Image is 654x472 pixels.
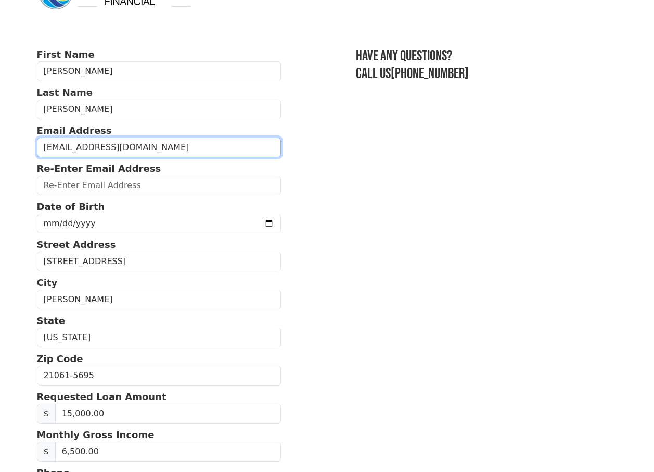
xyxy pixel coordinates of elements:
input: Requested Loan Amount [55,404,281,424]
strong: Re-Enter Email Address [37,163,161,174]
strong: Date of Birth [37,201,105,212]
input: Monthly Gross Income [55,442,281,462]
strong: Street Address [37,239,116,250]
strong: Last Name [37,87,93,98]
strong: First Name [37,49,95,60]
strong: Requested Loan Amount [37,391,166,402]
input: Re-Enter Email Address [37,176,281,195]
span: $ [37,404,56,424]
input: Last Name [37,100,281,119]
h3: Call us [356,65,617,83]
input: Street Address [37,252,281,271]
strong: Email Address [37,125,112,136]
strong: Zip Code [37,353,83,364]
p: Monthly Gross Income [37,428,281,442]
span: $ [37,442,56,462]
h3: Have any questions? [356,47,617,65]
input: First Name [37,61,281,81]
strong: City [37,277,58,288]
input: Zip Code [37,366,281,386]
input: City [37,290,281,309]
input: Email Address [37,138,281,157]
strong: State [37,315,66,326]
a: [PHONE_NUMBER] [391,65,469,82]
